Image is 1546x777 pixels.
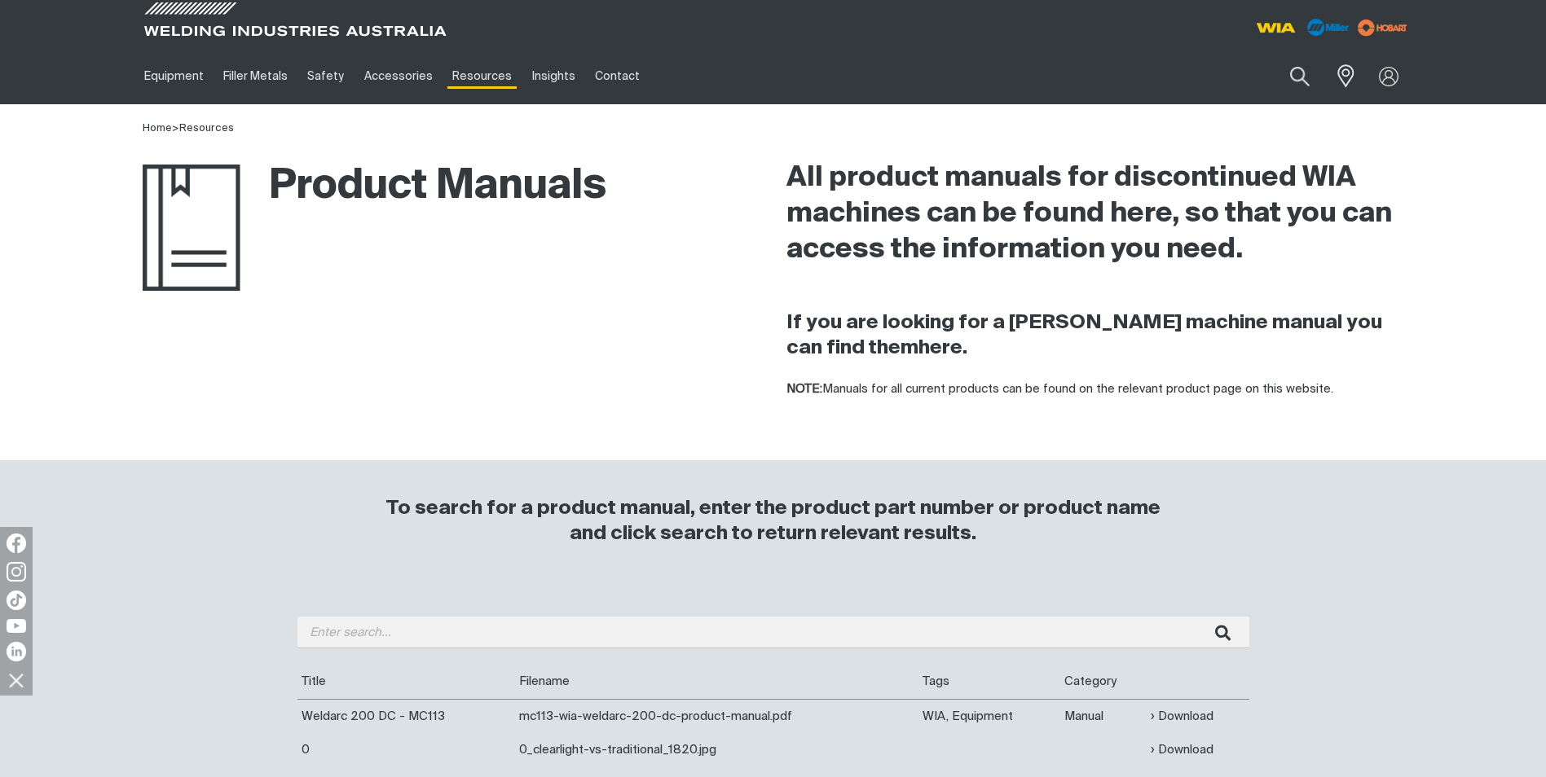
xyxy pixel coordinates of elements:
[7,619,26,633] img: YouTube
[379,496,1168,547] h3: To search for a product manual, enter the product part number or product name and click search to...
[297,665,515,699] th: Title
[515,733,919,766] td: 0_clearlight-vs-traditional_1820.jpg
[515,699,919,733] td: mc113-wia-weldarc-200-dc-product-manual.pdf
[143,160,606,213] h1: Product Manuals
[1353,15,1412,40] img: miller
[7,562,26,582] img: Instagram
[1251,57,1327,95] input: Product name or item number...
[2,666,30,694] img: hide socials
[355,48,443,104] a: Accessories
[786,160,1404,268] h2: All product manuals for discontinued WIA machines can be found here, so that you can access the i...
[918,699,1060,733] td: WIA, Equipment
[786,313,1382,358] strong: If you are looking for a [PERSON_NAME] machine manual you can find them
[297,733,515,766] td: 0
[134,48,214,104] a: Equipment
[143,123,172,134] a: Home
[1272,57,1328,95] button: Search products
[7,590,26,610] img: TikTok
[786,380,1404,399] p: Manuals for all current products can be found on the relevant product page on this website.
[1151,740,1213,759] a: Download
[1151,707,1213,726] a: Download
[214,48,297,104] a: Filler Metals
[297,617,1249,648] input: Enter search...
[1060,699,1147,733] td: Manual
[515,665,919,699] th: Filename
[179,123,234,134] a: Resources
[297,48,354,104] a: Safety
[443,48,522,104] a: Resources
[172,123,179,134] span: >
[1060,665,1147,699] th: Category
[522,48,584,104] a: Insights
[7,533,26,553] img: Facebook
[585,48,650,104] a: Contact
[786,383,822,395] strong: NOTE:
[134,48,1093,104] nav: Main
[918,338,967,358] a: here.
[918,665,1060,699] th: Tags
[297,699,515,733] td: Weldarc 200 DC - MC113
[7,642,26,661] img: LinkedIn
